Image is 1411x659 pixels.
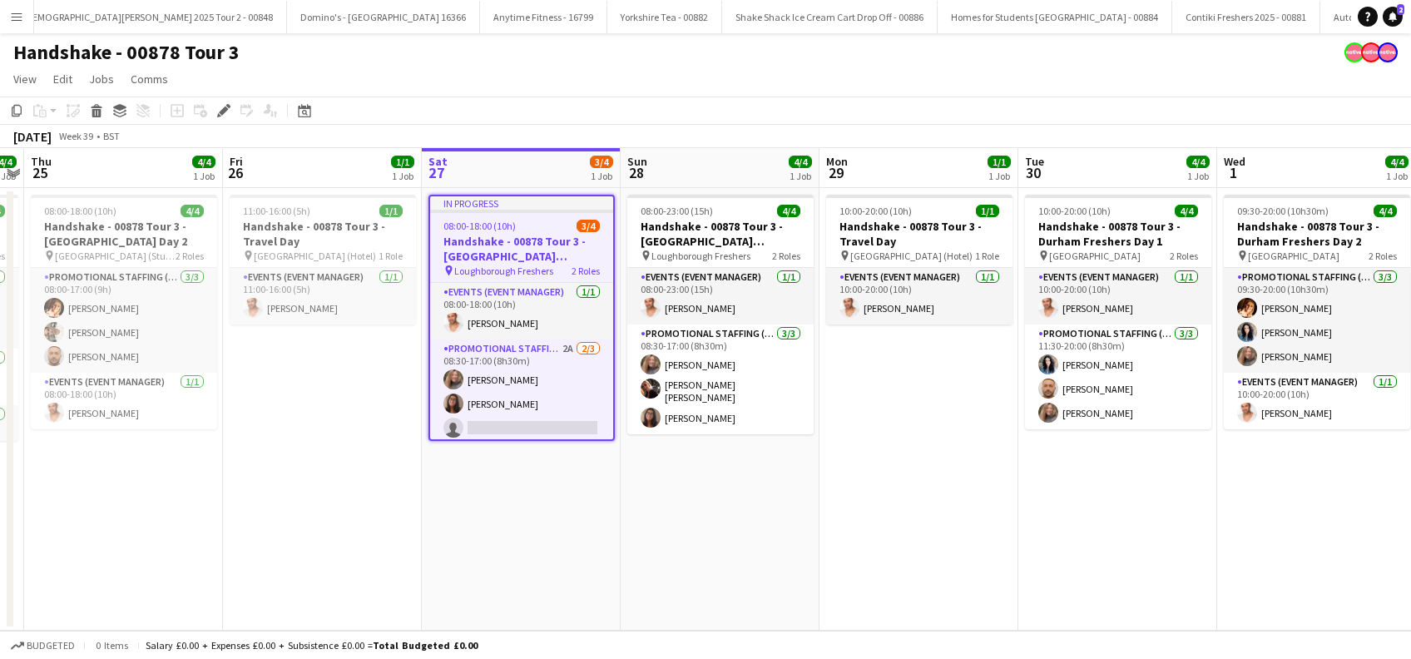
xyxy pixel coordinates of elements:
app-card-role: Promotional Staffing (Brand Ambassadors)3/308:00-17:00 (9h)[PERSON_NAME][PERSON_NAME][PERSON_NAME] [31,268,217,373]
span: 1 Role [379,250,403,262]
h3: Handshake - 00878 Tour 3 - [GEOGRAPHIC_DATA] Freshers Day 2 [627,219,814,249]
span: [GEOGRAPHIC_DATA] [1049,250,1141,262]
h3: Handshake - 00878 Tour 3 - Travel Day [230,219,416,249]
span: 08:00-23:00 (15h) [641,205,713,217]
div: Salary £0.00 + Expenses £0.00 + Subsistence £0.00 = [146,639,478,652]
span: 08:00-18:00 (10h) [443,220,516,232]
app-card-role: Events (Event Manager)1/108:00-23:00 (15h)[PERSON_NAME] [627,268,814,325]
app-job-card: 09:30-20:00 (10h30m)4/4Handshake - 00878 Tour 3 - Durham Freshers Day 2 [GEOGRAPHIC_DATA]2 RolesP... [1224,195,1410,429]
div: 10:00-20:00 (10h)4/4Handshake - 00878 Tour 3 - Durham Freshers Day 1 [GEOGRAPHIC_DATA]2 RolesEven... [1025,195,1211,429]
span: 1/1 [988,156,1011,168]
span: Loughborough Freshers [651,250,750,262]
div: 1 Job [591,170,612,182]
span: 2 Roles [1369,250,1397,262]
span: 4/4 [1385,156,1409,168]
button: Yorkshire Tea - 00882 [607,1,722,33]
span: Budgeted [27,640,75,652]
span: 29 [824,163,848,182]
span: 3/4 [577,220,600,232]
div: In progress [430,196,613,210]
span: 1 [1221,163,1245,182]
span: [GEOGRAPHIC_DATA] (Hotel) [254,250,376,262]
span: 1/1 [976,205,999,217]
span: 4/4 [192,156,215,168]
app-user-avatar: native Staffing [1378,42,1398,62]
div: [DATE] [13,128,52,145]
span: 2 Roles [1170,250,1198,262]
span: 2 [1397,4,1404,15]
span: 28 [625,163,647,182]
span: Loughborough Freshers [454,265,553,277]
h3: Handshake - 00878 Tour 3 - Durham Freshers Day 1 [1025,219,1211,249]
app-user-avatar: native Staffing [1361,42,1381,62]
span: Sun [627,154,647,169]
button: Shake Shack Ice Cream Cart Drop Off - 00886 [722,1,938,33]
span: 25 [28,163,52,182]
div: 1 Job [1187,170,1209,182]
span: 0 items [92,639,131,652]
h1: Handshake - 00878 Tour 3 [13,40,240,65]
span: 4/4 [777,205,800,217]
button: Budgeted [8,637,77,655]
app-card-role: Events (Event Manager)1/110:00-20:00 (10h)[PERSON_NAME] [1025,268,1211,325]
app-card-role: Events (Event Manager)1/110:00-20:00 (10h)[PERSON_NAME] [1224,373,1410,429]
a: Jobs [82,68,121,90]
app-user-avatar: native Staffing [1344,42,1364,62]
a: View [7,68,43,90]
span: 2 Roles [572,265,600,277]
span: 27 [426,163,448,182]
span: [GEOGRAPHIC_DATA] (Students Union) [55,250,176,262]
div: 1 Job [193,170,215,182]
button: Homes for Students [GEOGRAPHIC_DATA] - 00884 [938,1,1172,33]
span: Fri [230,154,243,169]
span: 2 Roles [772,250,800,262]
div: 1 Job [790,170,811,182]
app-job-card: 08:00-18:00 (10h)4/4Handshake - 00878 Tour 3 - [GEOGRAPHIC_DATA] Day 2 [GEOGRAPHIC_DATA] (Student... [31,195,217,429]
app-card-role: Events (Event Manager)1/108:00-18:00 (10h)[PERSON_NAME] [31,373,217,429]
a: Edit [47,68,79,90]
span: 4/4 [1374,205,1397,217]
app-card-role: Events (Event Manager)1/111:00-16:00 (5h)[PERSON_NAME] [230,268,416,325]
span: Wed [1224,154,1245,169]
button: Contiki Freshers 2025 - 00881 [1172,1,1320,33]
span: 1/1 [391,156,414,168]
span: Total Budgeted £0.00 [373,639,478,652]
button: [DEMOGRAPHIC_DATA][PERSON_NAME] 2025 Tour 2 - 00848 [9,1,287,33]
span: 08:00-18:00 (10h) [44,205,116,217]
a: Comms [124,68,175,90]
span: 11:00-16:00 (5h) [243,205,310,217]
span: Thu [31,154,52,169]
span: [GEOGRAPHIC_DATA] [1248,250,1339,262]
h3: Handshake - 00878 Tour 3 - [GEOGRAPHIC_DATA] Freshers Day 1 [430,234,613,264]
span: Tue [1025,154,1044,169]
span: View [13,72,37,87]
app-job-card: 11:00-16:00 (5h)1/1Handshake - 00878 Tour 3 - Travel Day [GEOGRAPHIC_DATA] (Hotel)1 RoleEvents (E... [230,195,416,325]
div: 1 Job [988,170,1010,182]
app-card-role: Promotional Staffing (Brand Ambassadors)3/311:30-20:00 (8h30m)[PERSON_NAME][PERSON_NAME][PERSON_N... [1025,325,1211,429]
div: 10:00-20:00 (10h)1/1Handshake - 00878 Tour 3 - Travel Day [GEOGRAPHIC_DATA] (Hotel)1 RoleEvents (... [826,195,1012,325]
span: 3/4 [590,156,613,168]
button: Anytime Fitness - 16799 [480,1,607,33]
div: 1 Job [392,170,413,182]
span: 09:30-20:00 (10h30m) [1237,205,1329,217]
span: [GEOGRAPHIC_DATA] (Hotel) [850,250,973,262]
span: 4/4 [789,156,812,168]
a: 2 [1383,7,1403,27]
span: 4/4 [1186,156,1210,168]
span: 10:00-20:00 (10h) [1038,205,1111,217]
app-job-card: 08:00-23:00 (15h)4/4Handshake - 00878 Tour 3 - [GEOGRAPHIC_DATA] Freshers Day 2 Loughborough Fres... [627,195,814,434]
span: 30 [1022,163,1044,182]
span: 4/4 [1175,205,1198,217]
span: Week 39 [55,130,97,142]
span: Jobs [89,72,114,87]
h3: Handshake - 00878 Tour 3 - [GEOGRAPHIC_DATA] Day 2 [31,219,217,249]
span: 1 Role [975,250,999,262]
div: In progress08:00-18:00 (10h)3/4Handshake - 00878 Tour 3 - [GEOGRAPHIC_DATA] Freshers Day 1 Loughb... [428,195,615,441]
div: 1 Job [1386,170,1408,182]
button: Domino's - [GEOGRAPHIC_DATA] 16366 [287,1,480,33]
span: 2 Roles [176,250,204,262]
app-card-role: Events (Event Manager)1/108:00-18:00 (10h)[PERSON_NAME] [430,283,613,339]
